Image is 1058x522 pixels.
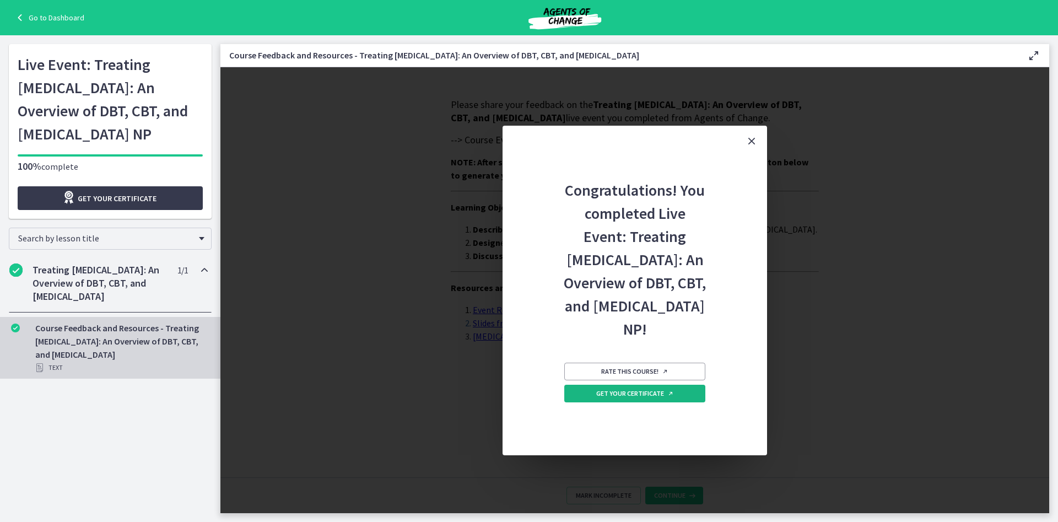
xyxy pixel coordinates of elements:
i: Completed [11,324,20,332]
a: Go to Dashboard [13,11,84,24]
span: Rate this course! [601,367,668,376]
a: Get your certificate [18,186,203,210]
h1: Live Event: Treating [MEDICAL_DATA]: An Overview of DBT, CBT, and [MEDICAL_DATA] NP [18,53,203,146]
span: 1 / 1 [177,263,188,277]
p: complete [18,160,203,173]
span: Get your certificate [78,192,156,205]
span: Get your certificate [596,389,674,398]
i: Opens in a new window [62,191,78,204]
div: Search by lesson title [9,228,212,250]
div: Text [35,361,207,374]
i: Completed [9,263,23,277]
span: 100% [18,160,41,173]
i: Opens in a new window [662,368,668,375]
button: Close [736,126,767,157]
a: Get your certificate Opens in a new window [564,385,705,402]
span: Search by lesson title [18,233,193,244]
h2: Congratulations! You completed Live Event: Treating [MEDICAL_DATA]: An Overview of DBT, CBT, and ... [562,157,708,341]
div: Course Feedback and Resources - Treating [MEDICAL_DATA]: An Overview of DBT, CBT, and [MEDICAL_DATA] [35,321,207,374]
a: Rate this course! Opens in a new window [564,363,705,380]
h3: Course Feedback and Resources - Treating [MEDICAL_DATA]: An Overview of DBT, CBT, and [MEDICAL_DATA] [229,49,1010,62]
img: Agents of Change Social Work Test Prep [499,4,631,31]
i: Opens in a new window [667,390,674,397]
h2: Treating [MEDICAL_DATA]: An Overview of DBT, CBT, and [MEDICAL_DATA] [33,263,167,303]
